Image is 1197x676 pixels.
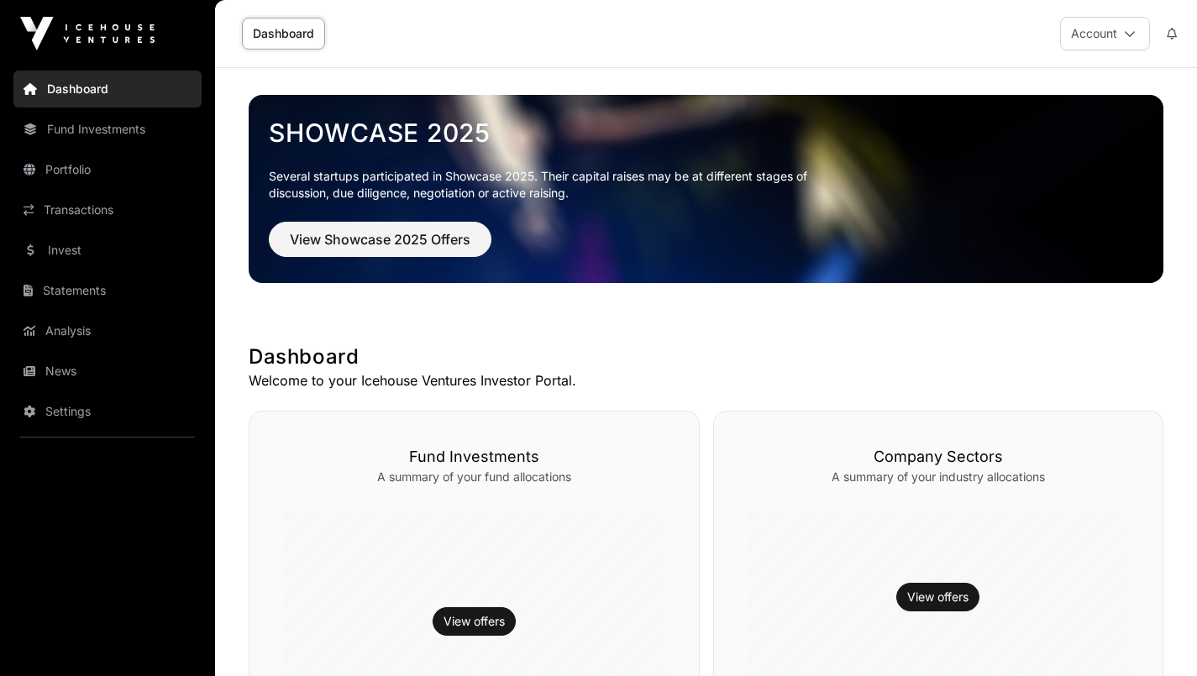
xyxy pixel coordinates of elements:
[242,18,325,50] a: Dashboard
[433,607,516,636] button: View offers
[269,168,833,202] p: Several startups participated in Showcase 2025. Their capital raises may be at different stages o...
[249,95,1163,283] img: Showcase 2025
[269,238,491,255] a: View Showcase 2025 Offers
[290,229,470,249] span: View Showcase 2025 Offers
[269,118,1143,148] a: Showcase 2025
[13,71,202,107] a: Dashboard
[748,445,1130,469] h3: Company Sectors
[1113,595,1197,676] iframe: Chat Widget
[13,111,202,148] a: Fund Investments
[249,343,1163,370] h1: Dashboard
[249,370,1163,390] p: Welcome to your Icehouse Ventures Investor Portal.
[269,222,491,257] button: View Showcase 2025 Offers
[13,393,202,430] a: Settings
[13,191,202,228] a: Transactions
[13,353,202,390] a: News
[13,312,202,349] a: Analysis
[20,17,155,50] img: Icehouse Ventures Logo
[896,583,979,611] button: View offers
[444,613,505,630] a: View offers
[1060,17,1150,50] button: Account
[13,232,202,269] a: Invest
[13,151,202,188] a: Portfolio
[907,589,969,605] a: View offers
[748,469,1130,485] p: A summary of your industry allocations
[283,445,665,469] h3: Fund Investments
[283,469,665,485] p: A summary of your fund allocations
[13,272,202,309] a: Statements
